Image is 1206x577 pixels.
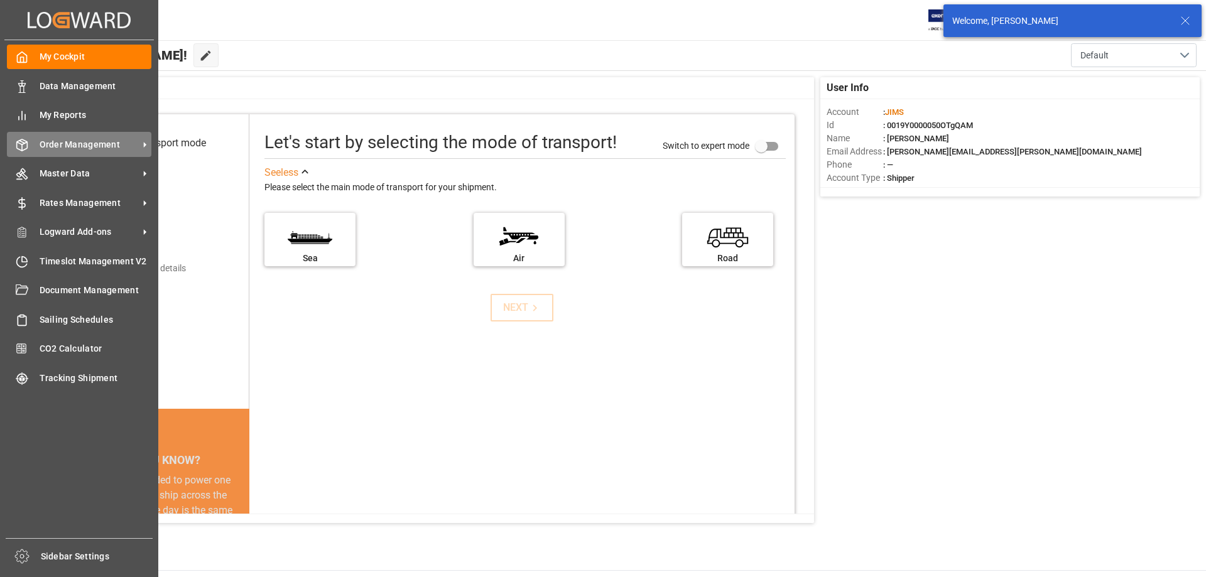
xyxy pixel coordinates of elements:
span: : 0019Y0000050OTgQAM [883,121,973,130]
div: See less [264,165,298,180]
div: Welcome, [PERSON_NAME] [952,14,1168,28]
a: My Reports [7,103,151,127]
span: Email Address [827,145,883,158]
div: Sea [271,252,349,265]
a: Data Management [7,73,151,98]
span: My Cockpit [40,50,152,63]
span: Switch to expert mode [663,140,749,150]
span: Sailing Schedules [40,313,152,326]
span: Name [827,132,883,145]
span: Timeslot Management V2 [40,255,152,268]
span: Logward Add-ons [40,225,139,239]
span: : [PERSON_NAME] [883,134,949,143]
span: Document Management [40,284,152,297]
button: open menu [1071,43,1197,67]
div: The energy needed to power one large container ship across the ocean in a single day is the same ... [83,473,234,563]
span: : [883,107,904,117]
a: Tracking Shipment [7,365,151,390]
span: : [PERSON_NAME][EMAIL_ADDRESS][PERSON_NAME][DOMAIN_NAME] [883,147,1142,156]
span: Default [1080,49,1109,62]
a: Timeslot Management V2 [7,249,151,273]
span: Account Type [827,171,883,185]
span: : — [883,160,893,170]
span: Rates Management [40,197,139,210]
span: Sidebar Settings [41,550,153,563]
div: Let's start by selecting the mode of transport! [264,129,617,156]
span: Master Data [40,167,139,180]
span: My Reports [40,109,152,122]
a: Sailing Schedules [7,307,151,332]
div: Air [480,252,558,265]
span: Phone [827,158,883,171]
img: Exertis%20JAM%20-%20Email%20Logo.jpg_1722504956.jpg [928,9,972,31]
span: Data Management [40,80,152,93]
span: JIMS [885,107,904,117]
span: Tracking Shipment [40,372,152,385]
div: DID YOU KNOW? [68,446,249,473]
a: CO2 Calculator [7,337,151,361]
span: Order Management [40,138,139,151]
span: User Info [827,80,869,95]
a: Document Management [7,278,151,303]
span: Account [827,105,883,119]
span: : Shipper [883,173,915,183]
a: My Cockpit [7,45,151,69]
span: CO2 Calculator [40,342,152,355]
span: Id [827,119,883,132]
span: Hello [PERSON_NAME]! [52,43,187,67]
div: NEXT [503,300,541,315]
button: NEXT [491,294,553,321]
div: Road [688,252,767,265]
div: Please select the main mode of transport for your shipment. [264,180,786,195]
